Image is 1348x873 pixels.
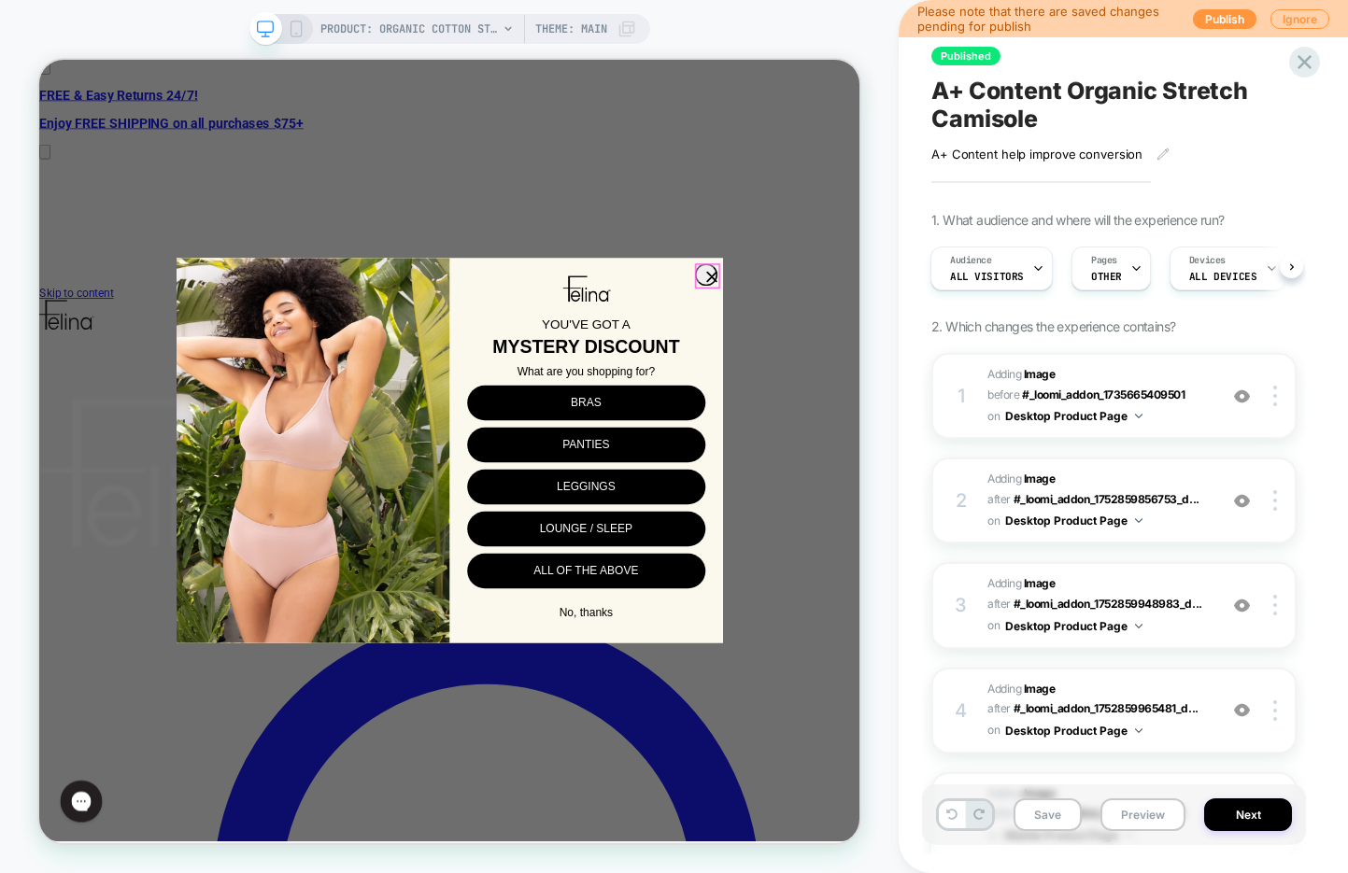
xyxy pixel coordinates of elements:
[1005,404,1142,428] button: Desktop Product Page
[637,408,821,424] span: What are you shopping for?
[28,56,295,75] div: Offline
[1234,598,1250,613] img: crossed eye
[1014,492,1199,506] span: #_loomi_addon_1752859856753_d...
[987,597,1011,611] span: AFTER
[1014,798,1082,831] button: Save
[604,369,854,397] span: MYSTERY DISCOUNT
[1100,798,1185,831] button: Preview
[1091,254,1117,267] span: Pages
[931,318,1175,334] span: 2. Which changes the experience contains?
[1024,367,1056,381] b: Image
[1204,798,1292,831] button: Next
[183,264,547,778] img: acc7f714-f31b-4a28-8911-f39ba1e5fbfc.jpeg
[1273,386,1277,406] img: close
[987,492,1011,506] span: AFTER
[1005,719,1142,742] button: Desktop Product Page
[1189,270,1256,283] span: ALL DEVICES
[28,75,318,116] div: Hello!
[987,701,1011,715] span: AFTER
[1024,576,1056,590] b: Image
[1005,614,1142,638] button: Desktop Product Page
[1189,254,1226,267] span: Devices
[571,434,888,481] button: BRAS
[28,116,318,179] div: We're currently OFLINE, but if you fill out the form below - we will get back to as soon as possi...
[28,28,295,54] div: Shop name
[1022,387,1185,401] span: #_loomi_addon_1735665409501
[1234,493,1250,509] img: crossed eye
[1024,682,1056,696] b: Image
[952,588,971,622] div: 3
[1135,518,1142,523] img: down arrow
[987,720,1000,740] span: on
[950,254,992,267] span: Audience
[1273,490,1277,511] img: close
[931,212,1224,228] span: 1. What audience and where will the experience run?
[571,546,888,593] button: LEGGINGS
[874,272,904,302] button: Close dialog
[1024,472,1056,486] b: Image
[320,14,498,44] span: PRODUCT: Organic Cotton Stretch Camisole 2-Pack
[1091,270,1122,283] span: OTHER
[952,694,971,727] div: 4
[1135,414,1142,418] img: down arrow
[1005,509,1142,532] button: Desktop Product Page
[952,484,971,517] div: 2
[697,286,762,325] img: 7240b089-7cb6-4557-8b4d-43008a54f829.png
[535,14,607,44] span: Theme: MAIN
[1193,9,1256,29] button: Publish
[571,714,888,761] button: No, thanks
[571,602,888,649] button: LOUNGE / SLEEP
[1135,624,1142,628] img: down arrow
[931,47,1000,65] span: Published
[987,511,1000,531] span: on
[987,576,1055,590] span: Adding
[571,490,888,537] button: PANTIES
[952,379,971,413] div: 1
[670,344,788,362] span: YOU'VE GOT A
[1234,702,1250,718] img: crossed eye
[1273,700,1277,721] img: close
[1270,9,1329,29] button: Ignore
[987,682,1055,696] span: Adding
[1234,388,1250,404] img: crossed eye
[1014,597,1202,611] span: #_loomi_addon_1752859948983_d...
[931,77,1297,133] span: A+ Content Organic Stretch Camisole
[1273,595,1277,615] img: close
[987,472,1055,486] span: Adding
[571,658,888,705] button: ALL OF THE ABOVE
[987,387,1019,401] span: BEFORE
[987,367,1055,381] span: Adding
[950,270,1024,283] span: All Visitors
[987,615,1000,636] span: on
[987,406,1000,427] span: on
[1135,728,1142,733] img: down arrow
[9,7,65,63] button: Gorgias live chat
[1014,701,1199,715] span: #_loomi_addon_1752859965481_d...
[931,147,1142,162] span: A+ Content help improve conversion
